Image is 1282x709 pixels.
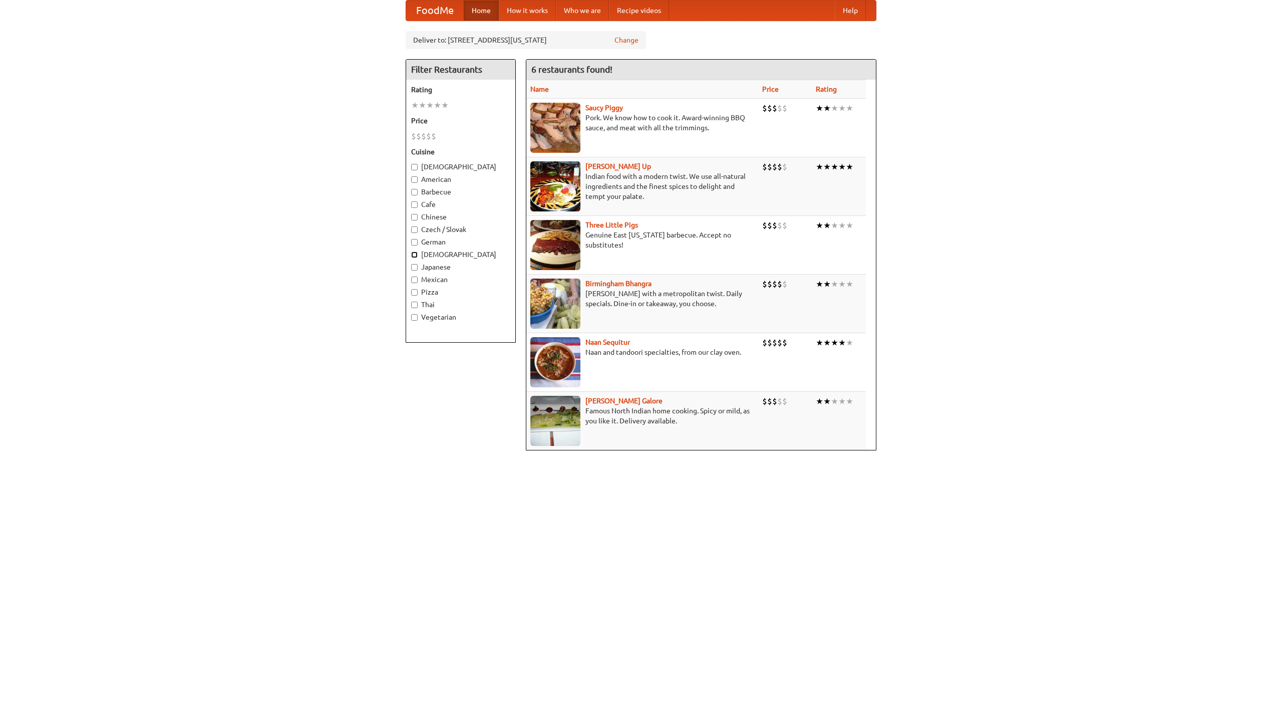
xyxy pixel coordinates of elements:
[531,65,612,74] ng-pluralize: 6 restaurants found!
[782,103,787,114] li: $
[777,103,782,114] li: $
[831,337,838,348] li: ★
[767,103,772,114] li: $
[556,1,609,21] a: Who we are
[585,104,623,112] a: Saucy Piggy
[838,220,846,231] li: ★
[823,396,831,407] li: ★
[772,161,777,172] li: $
[411,264,418,271] input: Japanese
[782,279,787,290] li: $
[411,224,510,234] label: Czech / Slovak
[411,277,418,283] input: Mexican
[530,171,754,201] p: Indian food with a modern twist. We use all-natural ingredients and the finest spices to delight ...
[426,131,431,142] li: $
[585,280,652,288] a: Birmingham Bhangra
[411,199,510,209] label: Cafe
[411,226,418,233] input: Czech / Slovak
[762,103,767,114] li: $
[530,85,549,93] a: Name
[406,31,646,49] div: Deliver to: [STREET_ADDRESS][US_STATE]
[411,189,418,195] input: Barbecue
[411,275,510,285] label: Mexican
[441,100,449,111] li: ★
[530,220,580,270] img: littlepigs.jpg
[831,103,838,114] li: ★
[406,60,515,80] h4: Filter Restaurants
[846,103,853,114] li: ★
[411,147,510,157] h5: Cuisine
[767,161,772,172] li: $
[411,289,418,296] input: Pizza
[499,1,556,21] a: How it works
[772,337,777,348] li: $
[816,220,823,231] li: ★
[767,396,772,407] li: $
[772,103,777,114] li: $
[411,187,510,197] label: Barbecue
[838,337,846,348] li: ★
[831,279,838,290] li: ★
[816,396,823,407] li: ★
[846,396,853,407] li: ★
[772,220,777,231] li: $
[777,337,782,348] li: $
[585,338,630,346] a: Naan Sequitur
[411,164,418,170] input: [DEMOGRAPHIC_DATA]
[777,279,782,290] li: $
[530,161,580,211] img: curryup.jpg
[411,302,418,308] input: Thai
[411,252,418,258] input: [DEMOGRAPHIC_DATA]
[530,337,580,387] img: naansequitur.jpg
[762,396,767,407] li: $
[816,85,837,93] a: Rating
[411,262,510,272] label: Japanese
[782,161,787,172] li: $
[411,300,510,310] label: Thai
[767,279,772,290] li: $
[411,162,510,172] label: [DEMOGRAPHIC_DATA]
[411,212,510,222] label: Chinese
[831,220,838,231] li: ★
[411,239,418,246] input: German
[585,162,651,170] a: [PERSON_NAME] Up
[838,279,846,290] li: ★
[777,161,782,172] li: $
[585,221,638,229] a: Three Little Pigs
[831,161,838,172] li: ★
[823,103,831,114] li: ★
[411,116,510,126] h5: Price
[772,279,777,290] li: $
[777,396,782,407] li: $
[823,220,831,231] li: ★
[464,1,499,21] a: Home
[585,397,663,405] a: [PERSON_NAME] Galore
[411,174,510,184] label: American
[419,100,426,111] li: ★
[762,279,767,290] li: $
[835,1,866,21] a: Help
[838,396,846,407] li: ★
[816,337,823,348] li: ★
[831,396,838,407] li: ★
[530,347,754,357] p: Naan and tandoori specialties, from our clay oven.
[434,100,441,111] li: ★
[846,161,853,172] li: ★
[838,161,846,172] li: ★
[609,1,669,21] a: Recipe videos
[411,176,418,183] input: American
[411,131,416,142] li: $
[411,287,510,297] label: Pizza
[762,85,779,93] a: Price
[421,131,426,142] li: $
[530,406,754,426] p: Famous North Indian home cooking. Spicy or mild, as you like it. Delivery available.
[782,396,787,407] li: $
[406,1,464,21] a: FoodMe
[846,220,853,231] li: ★
[426,100,434,111] li: ★
[767,220,772,231] li: $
